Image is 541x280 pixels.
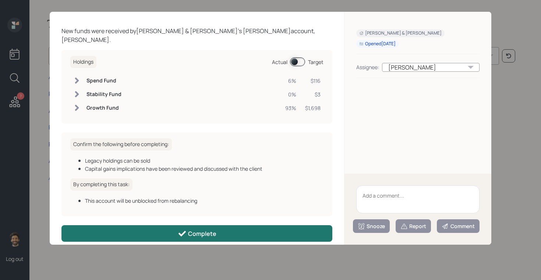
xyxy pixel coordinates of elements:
[285,91,296,98] div: 0%
[70,56,96,68] h6: Holdings
[85,197,323,205] div: This account will be unblocked from rebalancing
[70,178,132,191] h6: By completing this task:
[178,229,216,238] div: Complete
[86,78,121,84] h6: Spend Fund
[437,219,480,233] button: Comment
[396,219,431,233] button: Report
[85,157,323,164] div: Legacy holdings can be sold
[285,104,296,112] div: 93%
[85,165,323,173] div: Capital gains implications have been reviewed and discussed with the client
[305,91,321,98] div: $3
[358,223,385,230] div: Snooze
[305,104,321,112] div: $1,698
[305,77,321,85] div: $116
[86,105,121,111] h6: Growth Fund
[70,138,172,150] h6: Confirm the following before completing:
[400,223,426,230] div: Report
[86,91,121,98] h6: Stability Fund
[359,41,396,47] div: Opened [DATE]
[359,30,442,36] div: [PERSON_NAME] & [PERSON_NAME]
[356,63,379,71] div: Assignee:
[285,77,296,85] div: 6%
[442,223,475,230] div: Comment
[61,225,332,242] button: Complete
[272,58,287,66] div: Actual
[308,58,323,66] div: Target
[353,219,390,233] button: Snooze
[61,26,332,44] div: New funds were received by [PERSON_NAME] & [PERSON_NAME] 's [PERSON_NAME] account, [PERSON_NAME] .
[382,63,480,72] div: [PERSON_NAME]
